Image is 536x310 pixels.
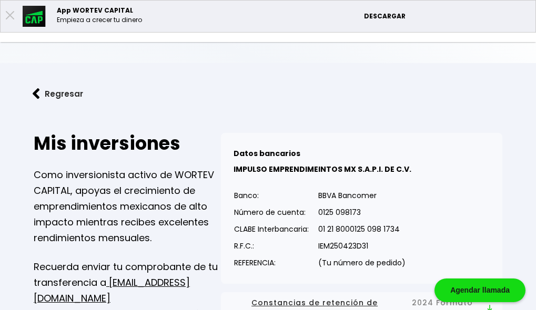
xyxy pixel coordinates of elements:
b: Datos bancarios [234,148,300,159]
p: R.F.C.: [234,238,309,254]
p: Número de cuenta: [234,204,309,220]
p: REFERENCIA: [234,255,309,271]
p: Empieza a crecer tu dinero [57,15,142,25]
p: 01 21 8000125 098 1734 [318,221,406,237]
img: flecha izquierda [33,88,40,99]
b: IMPULSO EMPRENDIMEINTOS MX S.A.P.I. DE C.V. [234,164,411,174]
img: appicon [23,6,46,27]
p: Banco: [234,188,309,203]
p: BBVA Bancomer [318,188,406,203]
button: Regresar [17,80,99,108]
p: DESCARGAR [364,12,530,21]
a: flecha izquierdaRegresar [17,80,519,108]
p: CLABE Interbancaria: [234,221,309,237]
p: App WORTEV CAPITAL [57,6,142,15]
div: Agendar llamada [434,278,525,302]
p: (Tu número de pedido) [318,255,406,271]
p: 0125 098173 [318,204,406,220]
h2: Mis inversiones [34,133,221,154]
p: Como inversionista activo de WORTEV CAPITAL, apoyas el crecimiento de emprendimientos mexicanos d... [34,167,221,246]
p: IEM250423D31 [318,238,406,254]
a: [EMAIL_ADDRESS][DOMAIN_NAME] [34,276,190,305]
